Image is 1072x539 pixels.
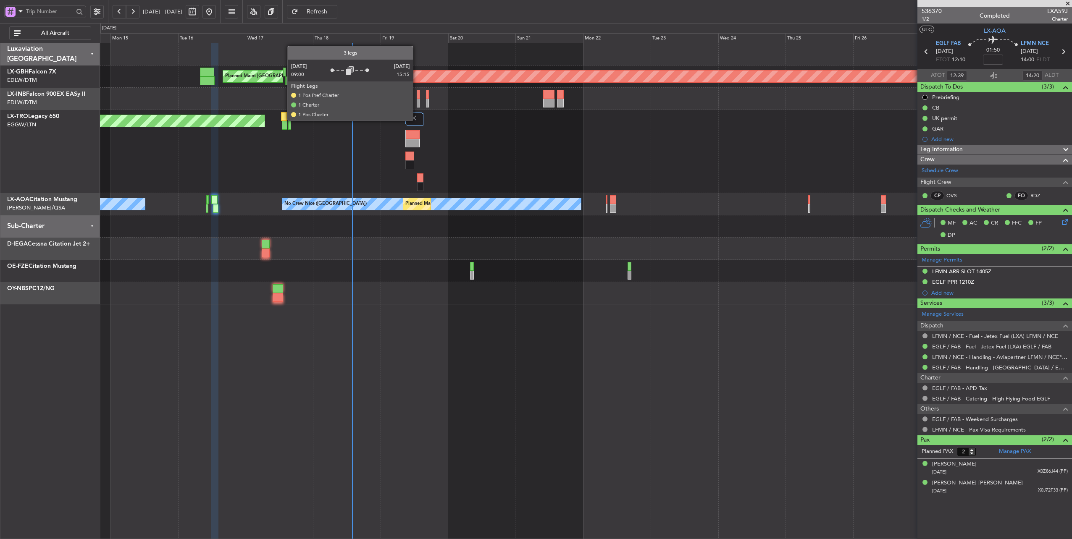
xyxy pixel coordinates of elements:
[7,263,29,269] span: OE-FZE
[381,33,448,43] div: Fri 19
[26,5,74,18] input: Trip Number
[930,191,944,200] div: CP
[300,9,334,15] span: Refresh
[515,33,583,43] div: Sun 21
[932,332,1058,340] a: LFMN / NCE - Fuel - Jetex Fuel (LXA) LFMN / NCE
[931,71,945,80] span: ATOT
[920,178,951,187] span: Flight Crew
[583,33,651,43] div: Mon 22
[7,263,76,269] a: OE-FZECitation Mustang
[920,404,939,414] span: Others
[920,435,930,445] span: Pax
[405,198,499,210] div: Planned Maint Nice ([GEOGRAPHIC_DATA])
[1042,244,1054,253] span: (2/2)
[1042,298,1054,307] span: (3/3)
[936,47,953,56] span: [DATE]
[920,298,942,308] span: Services
[932,94,959,101] div: Prebriefing
[7,99,37,106] a: EDLW/DTM
[932,364,1068,371] a: EGLF / FAB - Handling - [GEOGRAPHIC_DATA] / EGLF / FAB
[920,82,963,92] span: Dispatch To-Dos
[920,26,934,33] button: UTC
[853,33,921,43] div: Fri 26
[920,321,943,331] span: Dispatch
[931,289,1068,296] div: Add new
[984,26,1006,35] span: LX-AOA
[448,33,516,43] div: Sat 20
[932,385,987,392] a: EGLF / FAB - APD Tax
[991,219,998,228] span: CR
[922,167,958,175] a: Schedule Crew
[287,5,337,18] button: Refresh
[999,447,1031,456] a: Manage PAX
[1021,56,1034,64] span: 14:00
[932,115,957,122] div: UK permit
[1035,219,1042,228] span: FP
[947,71,967,81] input: --:--
[932,488,946,494] span: [DATE]
[7,91,85,97] a: LX-INBFalcon 900EX EASy II
[922,256,962,264] a: Manage Permits
[7,196,29,202] span: LX-AOA
[932,268,991,275] div: LFMN ARR SLOT 1405Z
[948,231,955,240] span: DP
[980,11,1010,20] div: Completed
[651,33,718,43] div: Tue 23
[986,46,1000,55] span: 01:50
[932,395,1050,402] a: EGLF / FAB - Catering - High Flying Food EGLF
[952,56,965,64] span: 12:10
[922,310,964,319] a: Manage Services
[1021,47,1038,56] span: [DATE]
[920,145,963,154] span: Leg Information
[1030,192,1049,199] a: RDZ
[7,285,55,291] a: OY-NBSPC12/NG
[225,70,357,83] div: Planned Maint [GEOGRAPHIC_DATA] ([GEOGRAPHIC_DATA])
[1047,16,1068,23] span: Charter
[1036,56,1050,64] span: ELDT
[932,353,1068,361] a: LFMN / NCE - Handling - Aviapartner LFMN / NCE*****MY HANDLING****
[931,136,1068,143] div: Add new
[7,113,59,119] a: LX-TROLegacy 650
[178,33,246,43] div: Tue 16
[946,192,965,199] a: QVS
[7,113,28,119] span: LX-TRO
[936,39,961,48] span: EGLF FAB
[102,25,116,32] div: [DATE]
[970,219,977,228] span: AC
[1047,7,1068,16] span: LXA59J
[1038,487,1068,494] span: X0J72F33 (PP)
[284,198,367,210] div: No Crew Nice ([GEOGRAPHIC_DATA])
[932,278,974,285] div: EGLF PPR 1210Z
[329,70,382,83] div: Planned Maint Nurnberg
[922,7,942,16] span: 536370
[786,33,853,43] div: Thu 25
[1021,39,1049,48] span: LFMN NCE
[922,16,942,23] span: 1/2
[410,114,418,122] img: gray-close.svg
[932,416,1018,423] a: EGLF / FAB - Weekend Surcharges
[932,460,977,468] div: [PERSON_NAME]
[1042,435,1054,444] span: (2/2)
[920,244,940,254] span: Permits
[246,33,313,43] div: Wed 17
[932,426,1026,433] a: LFMN / NCE - Pax Visa Requirements
[313,33,381,43] div: Thu 18
[1045,71,1059,80] span: ALDT
[932,469,946,475] span: [DATE]
[9,26,91,40] button: All Aircraft
[936,56,950,64] span: ETOT
[7,196,77,202] a: LX-AOACitation Mustang
[718,33,786,43] div: Wed 24
[7,241,28,247] span: D-IEGA
[932,125,943,132] div: GAR
[932,479,1023,487] div: [PERSON_NAME] [PERSON_NAME]
[1022,71,1043,81] input: --:--
[7,285,29,291] span: OY-NBS
[1038,468,1068,475] span: X0Z86J44 (PP)
[7,204,65,212] a: [PERSON_NAME]/QSA
[143,8,182,16] span: [DATE] - [DATE]
[948,219,956,228] span: MF
[7,69,56,75] a: LX-GBHFalcon 7X
[7,76,37,84] a: EDLW/DTM
[22,30,88,36] span: All Aircraft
